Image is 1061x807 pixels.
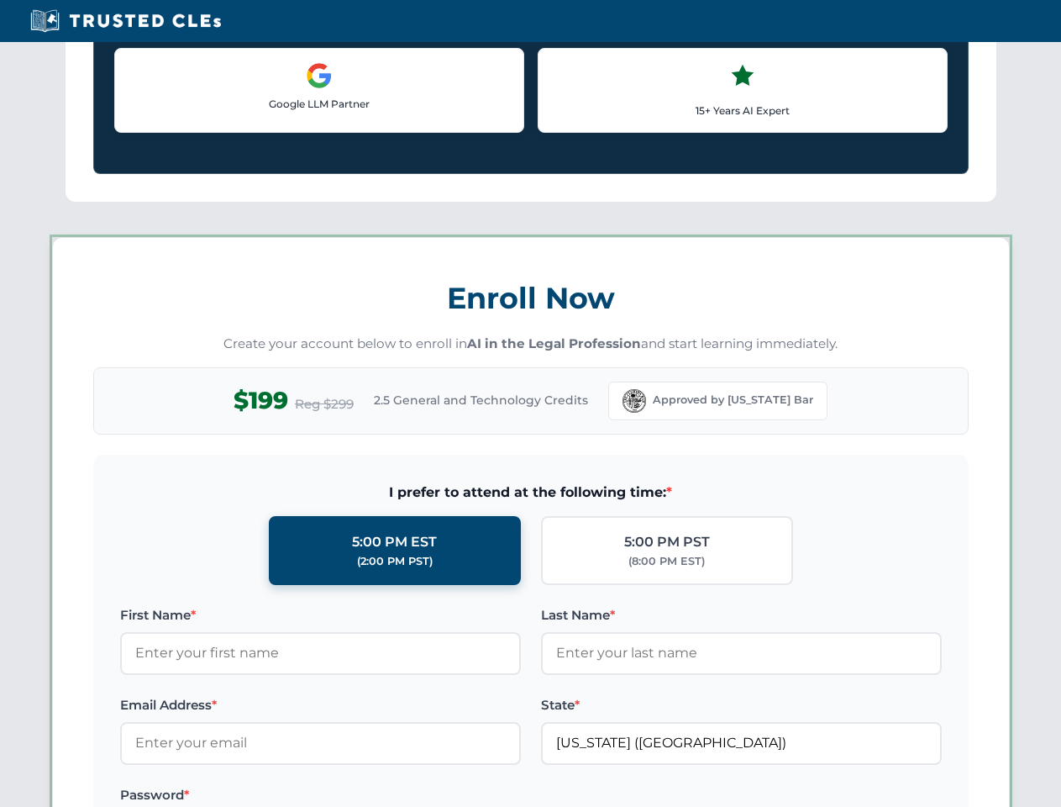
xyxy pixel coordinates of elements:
p: Create your account below to enroll in and start learning immediately. [93,335,969,354]
p: Google LLM Partner [129,96,510,112]
span: I prefer to attend at the following time: [120,482,942,504]
span: $199 [234,382,288,419]
label: Password [120,785,521,805]
label: State [541,695,942,715]
label: First Name [120,605,521,625]
div: (8:00 PM EST) [628,553,705,570]
strong: AI in the Legal Profession [467,335,641,351]
p: 15+ Years AI Expert [552,103,933,119]
input: Enter your email [120,722,521,764]
input: Enter your first name [120,632,521,674]
span: Approved by [US_STATE] Bar [653,392,813,409]
div: (2:00 PM PST) [357,553,433,570]
span: 2.5 General and Technology Credits [374,391,588,409]
input: Florida (FL) [541,722,942,764]
img: Google [306,62,333,89]
span: Reg $299 [295,394,354,414]
img: Trusted CLEs [25,8,226,34]
label: Email Address [120,695,521,715]
div: 5:00 PM PST [624,531,710,553]
label: Last Name [541,605,942,625]
img: Florida Bar [622,389,646,413]
input: Enter your last name [541,632,942,674]
h3: Enroll Now [93,272,969,324]
div: 5:00 PM EST [352,531,437,553]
